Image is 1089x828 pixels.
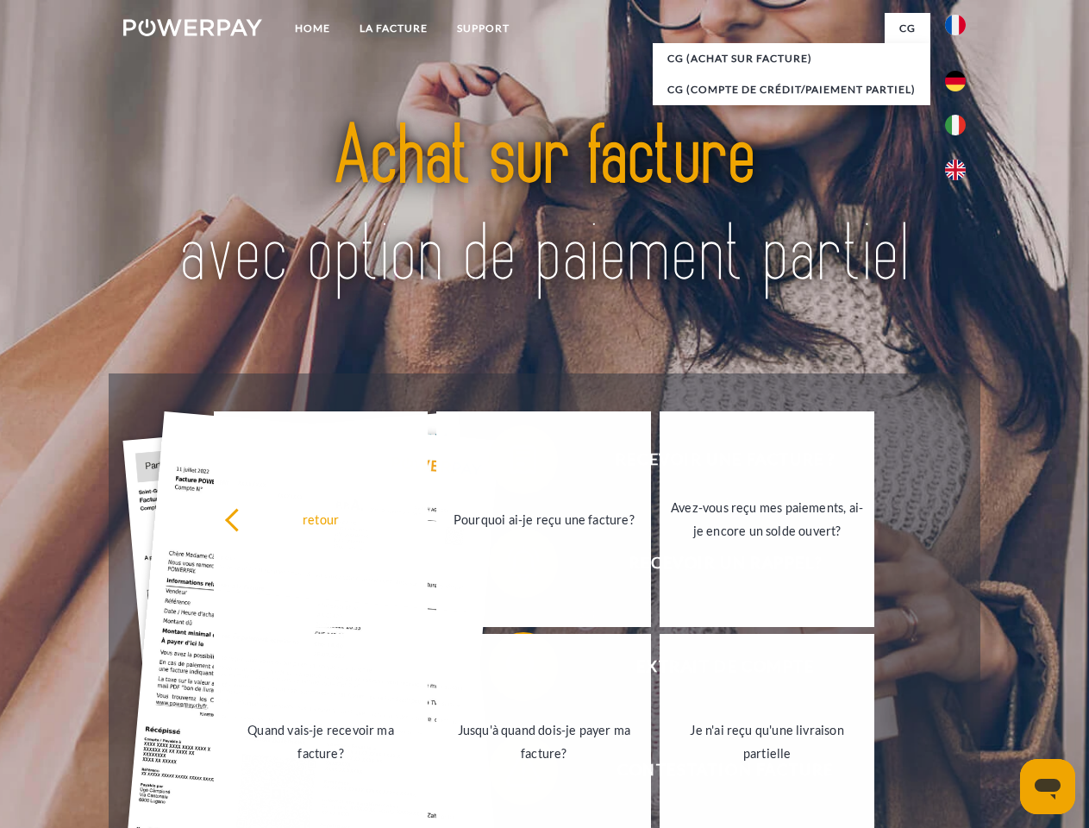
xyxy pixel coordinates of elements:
img: it [945,115,966,135]
a: Support [442,13,524,44]
a: CG [885,13,930,44]
div: retour [224,507,418,530]
div: Jusqu'à quand dois-je payer ma facture? [447,718,641,765]
img: en [945,160,966,180]
img: de [945,71,966,91]
iframe: Bouton de lancement de la fenêtre de messagerie [1020,759,1075,814]
div: Je n'ai reçu qu'une livraison partielle [670,718,864,765]
a: LA FACTURE [345,13,442,44]
img: title-powerpay_fr.svg [165,83,924,330]
a: CG (Compte de crédit/paiement partiel) [653,74,930,105]
div: Avez-vous reçu mes paiements, ai-je encore un solde ouvert? [670,496,864,543]
img: fr [945,15,966,35]
div: Pourquoi ai-je reçu une facture? [447,507,641,530]
img: logo-powerpay-white.svg [123,19,262,36]
a: Home [280,13,345,44]
a: Avez-vous reçu mes paiements, ai-je encore un solde ouvert? [660,411,874,627]
div: Quand vais-je recevoir ma facture? [224,718,418,765]
a: CG (achat sur facture) [653,43,930,74]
